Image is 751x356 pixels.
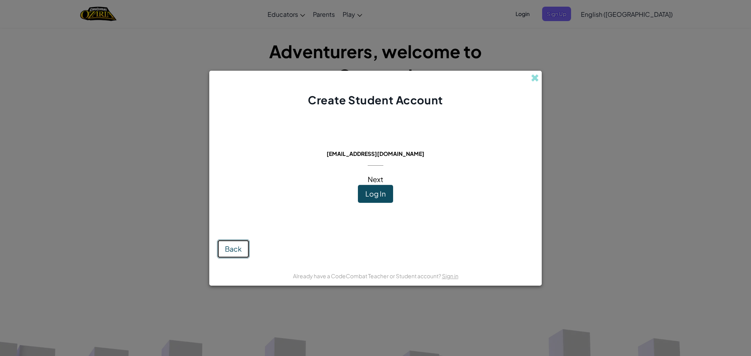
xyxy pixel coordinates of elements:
[320,139,431,148] span: This email is already in use:
[293,272,442,279] span: Already have a CodeCombat Teacher or Student account?
[308,93,443,107] span: Create Student Account
[217,240,250,258] button: Back
[358,185,393,203] button: Log In
[225,244,242,253] span: Back
[368,175,383,184] span: Next
[365,189,386,198] span: Log In
[327,150,424,157] span: [EMAIL_ADDRESS][DOMAIN_NAME]
[442,272,458,279] a: Sign in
